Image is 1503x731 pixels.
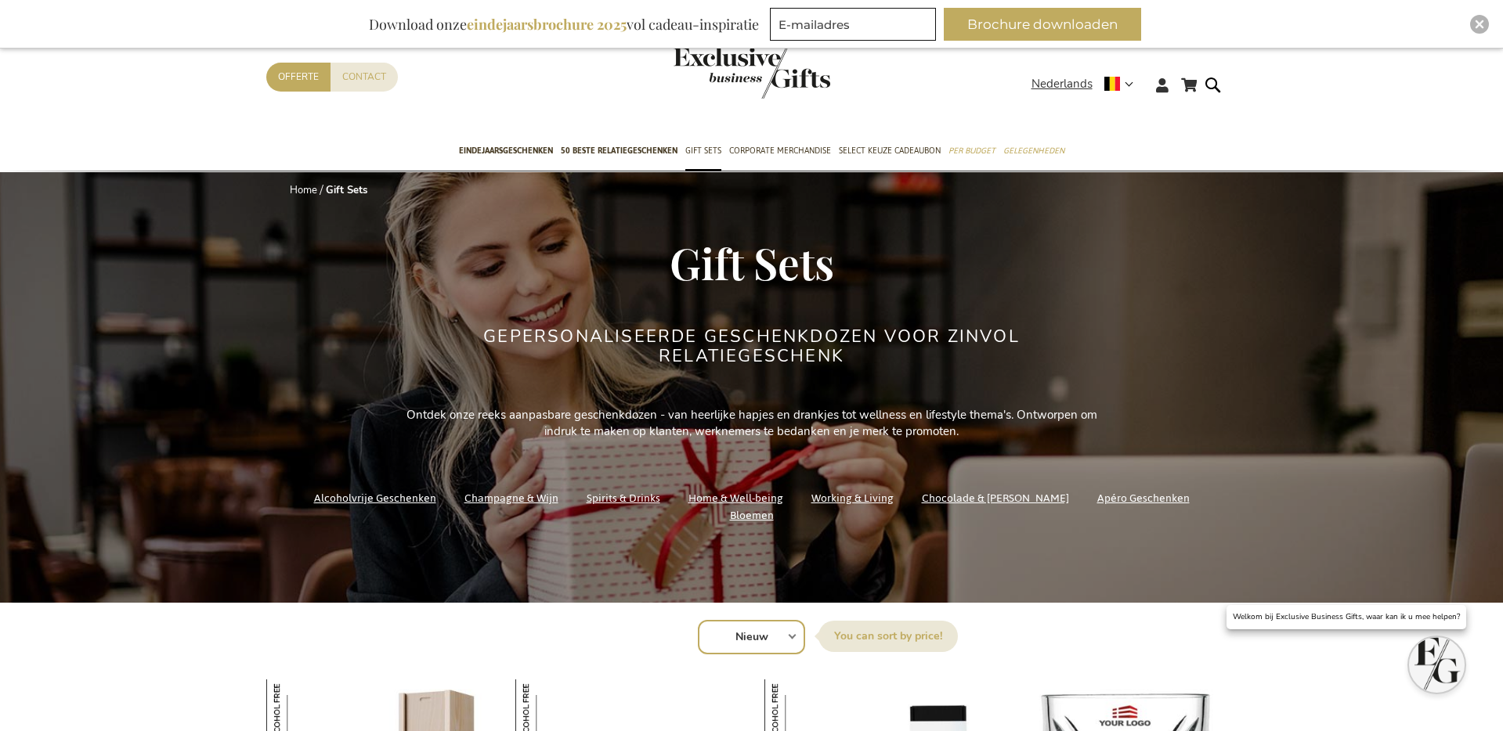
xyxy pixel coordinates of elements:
a: Apéro Geschenken [1097,488,1190,509]
span: Gelegenheden [1003,142,1064,159]
img: Exclusive Business gifts logo [674,47,830,99]
span: 50 beste relatiegeschenken [561,142,677,159]
span: Corporate Merchandise [729,142,831,159]
a: Working & Living [811,488,894,509]
a: store logo [674,47,752,99]
div: Close [1470,15,1489,34]
a: Bloemen [730,505,774,526]
a: Spirits & Drinks [587,488,660,509]
span: Eindejaarsgeschenken [459,142,553,159]
span: Nederlands [1032,75,1093,93]
a: Alcoholvrije Geschenken [314,488,436,509]
span: Gift Sets [685,142,721,159]
span: Select Keuze Cadeaubon [839,142,941,159]
div: Nederlands [1032,75,1144,93]
span: Gift Sets [670,233,834,291]
label: Sorteer op [818,621,958,652]
a: Home & Well-being [688,488,783,509]
p: Ontdek onze reeks aanpasbare geschenkdozen - van heerlijke hapjes en drankjes tot wellness en lif... [399,407,1104,441]
a: Chocolade & [PERSON_NAME] [922,488,1069,509]
input: E-mailadres [770,8,936,41]
button: Brochure downloaden [944,8,1141,41]
b: eindejaarsbrochure 2025 [467,15,627,34]
a: Champagne & Wijn [464,488,558,509]
form: marketing offers and promotions [770,8,941,45]
a: Offerte [266,63,331,92]
span: Per Budget [948,142,995,159]
a: Home [290,183,317,197]
img: Close [1475,20,1484,29]
strong: Gift Sets [326,183,367,197]
a: Contact [331,63,398,92]
h2: Gepersonaliseerde geschenkdozen voor zinvol relatiegeschenk [458,327,1046,365]
div: Download onze vol cadeau-inspiratie [362,8,766,41]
